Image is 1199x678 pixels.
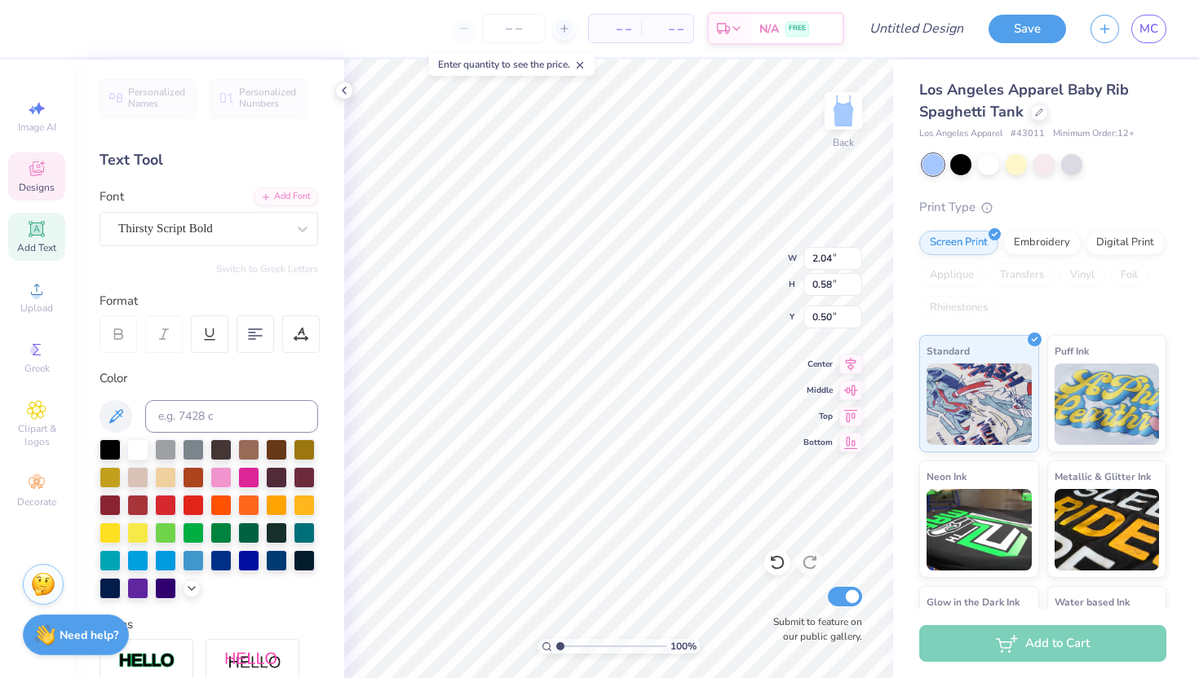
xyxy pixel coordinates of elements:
[216,262,318,275] button: Switch to Greek Letters
[651,20,684,37] span: – –
[833,135,854,150] div: Back
[803,359,833,370] span: Center
[927,468,967,485] span: Neon Ink
[60,627,118,643] strong: Need help?
[919,231,998,255] div: Screen Print
[254,187,318,206] div: Add Font
[19,181,55,194] span: Designs
[1003,231,1081,255] div: Embroidery
[759,20,779,37] span: N/A
[1139,20,1158,38] span: MC
[827,95,860,127] img: Back
[145,400,318,433] input: e.g. 7428 c
[17,495,56,508] span: Decorate
[24,362,50,375] span: Greek
[482,14,546,43] input: – –
[100,292,320,310] div: Format
[118,652,175,671] img: Stroke
[919,296,998,320] div: Rhinestones
[100,187,124,206] label: Font
[1055,593,1130,610] span: Water based Ink
[20,302,53,315] span: Upload
[18,121,56,134] span: Image AI
[1055,342,1089,359] span: Puff Ink
[927,363,1032,445] img: Standard
[1060,263,1105,288] div: Vinyl
[919,127,1002,141] span: Los Angeles Apparel
[8,422,65,448] span: Clipart & logos
[919,80,1129,121] span: Los Angeles Apparel Baby Rib Spaghetti Tank
[100,369,318,388] div: Color
[989,15,1066,43] button: Save
[599,20,631,37] span: – –
[919,263,984,288] div: Applique
[927,489,1032,570] img: Neon Ink
[100,615,318,634] div: Styles
[919,198,1166,217] div: Print Type
[1055,468,1151,485] span: Metallic & Glitter Ink
[989,263,1055,288] div: Transfers
[803,437,833,448] span: Bottom
[1055,489,1160,570] img: Metallic & Glitter Ink
[927,593,1020,610] span: Glow in the Dark Ink
[1055,363,1160,445] img: Puff Ink
[1110,263,1148,288] div: Foil
[856,12,976,45] input: Untitled Design
[764,614,862,644] label: Submit to feature on our public gallery.
[670,639,697,654] span: 100 %
[100,149,318,171] div: Text Tool
[239,86,297,109] span: Personalized Numbers
[803,385,833,396] span: Middle
[1053,127,1135,141] span: Minimum Order: 12 +
[803,411,833,422] span: Top
[1131,15,1166,43] a: MC
[17,241,56,254] span: Add Text
[224,651,281,671] img: Shadow
[429,53,595,76] div: Enter quantity to see the price.
[1086,231,1165,255] div: Digital Print
[789,23,806,34] span: FREE
[128,86,186,109] span: Personalized Names
[927,342,970,359] span: Standard
[1011,127,1045,141] span: # 43011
